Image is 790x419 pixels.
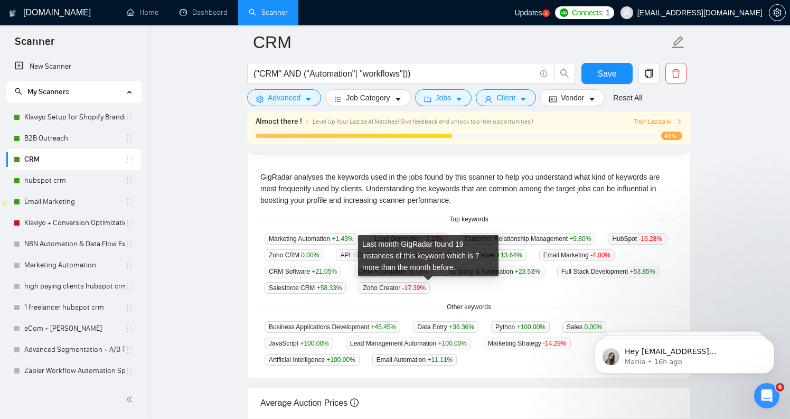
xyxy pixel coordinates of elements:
[247,89,321,106] button: settingAdvancedcaret-down
[125,219,134,227] span: holder
[24,212,125,234] a: Klaviyo + Conversion Optimization
[6,297,141,318] li: 1 freelancer hubspot crm
[460,233,595,245] span: Customer Relationship Management
[253,67,535,80] input: Search Freelance Jobs...
[24,339,125,360] a: Advanced Segmentation + A/B Testing in Klaviyo
[125,282,134,291] span: holder
[581,63,633,84] button: Save
[15,88,22,95] span: search
[24,234,125,255] a: N8N Automation & Data Flow Expert
[332,235,353,243] span: +1.43 %
[560,8,568,17] img: upwork-logo.png
[125,367,134,375] span: holder
[579,316,790,390] iframe: Intercom notifications message
[305,95,312,103] span: caret-down
[769,8,786,17] a: setting
[676,118,682,125] span: right
[424,95,431,103] span: folder
[6,34,63,56] span: Scanner
[540,70,547,77] span: info-circle
[334,95,342,103] span: bars
[665,63,686,84] button: delete
[562,321,606,333] span: Sales
[6,128,141,149] li: B2B Outreach
[402,284,426,292] span: -17.39 %
[265,266,341,277] span: CRM Software
[449,323,474,331] span: +36.36 %
[6,212,141,234] li: Klaviyo + Conversion Optimization
[473,249,526,261] span: Zapier
[336,249,381,261] span: API
[265,354,360,366] span: Artificial Intelligence
[549,95,557,103] span: idcard
[9,5,16,22] img: logo
[371,323,396,331] span: +45.45 %
[326,356,355,364] span: +100.00 %
[24,297,125,318] a: 1 freelancer hubspot crm
[24,107,125,128] a: Klaviyo Setup for Shopify Brands
[346,338,471,349] span: Lead Management Automation
[776,383,784,392] span: 6
[265,338,333,349] span: JavaScript
[27,87,69,96] span: My Scanners
[253,29,669,55] input: Scanner name...
[24,360,125,381] a: Zapier Workflow Automation Specialist
[638,63,660,84] button: copy
[438,340,467,347] span: +100.00 %
[436,92,452,104] span: Jobs
[354,266,432,277] span: CRM Automation
[125,113,134,122] span: holder
[260,171,678,206] div: GigRadar analyses the keywords used in the jobs found by this scanner to help you understand what...
[6,170,141,191] li: hubspot crm
[359,282,430,294] span: Zoho Creator
[497,252,522,259] span: +13.64 %
[415,89,472,106] button: folderJobscaret-down
[634,117,682,127] button: Train Laziza AI
[24,255,125,276] a: Marketing Automation
[6,360,141,381] li: Zapier Workflow Automation Specialist
[24,149,125,170] a: CRM
[346,92,390,104] span: Job Category
[325,89,410,106] button: barsJob Categorycaret-down
[588,95,596,103] span: caret-down
[256,95,264,103] span: setting
[572,7,604,18] span: Connects:
[125,303,134,312] span: holder
[630,268,655,275] span: +53.85 %
[666,69,686,78] span: delete
[6,255,141,276] li: Marketing Automation
[313,118,533,125] span: Level Up Your Laziza AI Matches! Give feedback and unlock top-tier opportunities !
[542,10,550,17] a: 5
[539,249,615,261] span: Email Marketing
[125,155,134,164] span: holder
[265,321,400,333] span: Business Applications Development
[569,235,591,243] span: +9.80 %
[300,340,328,347] span: +100.00 %
[358,235,499,276] div: Last month GigRadar found 19 instances of this keyword which is 7 more than the month before.
[443,215,494,225] span: Top keywords
[515,268,540,275] span: +23.53 %
[317,284,342,292] span: +58.33 %
[638,235,662,243] span: -16.28 %
[606,7,610,18] span: 1
[127,8,158,17] a: homeHome
[6,56,141,77] li: New Scanner
[125,324,134,333] span: holder
[6,191,141,212] li: Email Marketing
[543,340,567,347] span: -14.29 %
[661,132,682,140] span: 49%
[6,276,141,297] li: high paying clients hubspot crm
[514,8,542,17] span: Updates
[394,95,402,103] span: caret-down
[256,116,302,127] span: Almost there !
[517,323,546,331] span: +100.00 %
[769,8,785,17] span: setting
[372,354,457,366] span: Email Automation
[613,92,642,104] a: Reset All
[260,388,678,418] div: Average Auction Prices
[1,200,8,207] img: Apollo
